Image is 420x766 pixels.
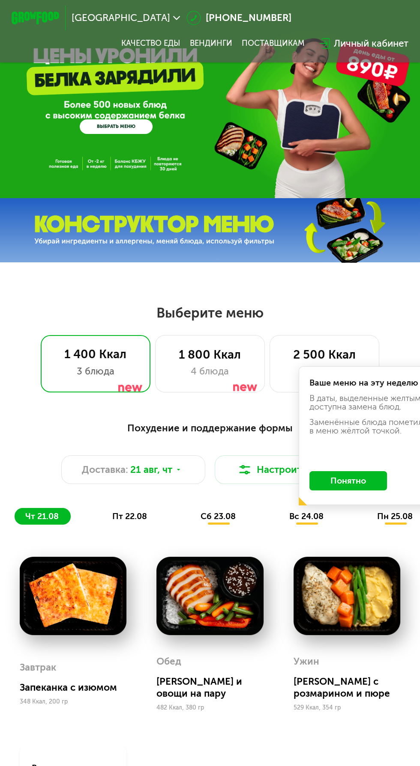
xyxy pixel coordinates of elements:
[242,39,304,48] div: поставщикам
[53,347,138,362] div: 1 400 Ккал
[156,676,273,700] div: [PERSON_NAME] и овощи на пару
[112,511,147,521] span: пт 22.08
[294,676,410,700] div: [PERSON_NAME] с розмарином и пюре
[156,653,181,671] div: Обед
[190,39,232,48] a: Вендинги
[15,421,406,436] div: Похудение и поддержание формы
[53,364,138,379] div: 3 блюда
[168,347,252,362] div: 1 800 Ккал
[20,682,136,694] div: Запеканка с изюмом
[156,704,263,711] div: 482 Ккал, 380 гр
[377,511,413,521] span: пн 25.08
[20,659,56,677] div: Завтрак
[121,39,180,48] a: Качество еды
[186,11,291,25] a: [PHONE_NUMBER]
[294,704,400,711] div: 529 Ккал, 354 гр
[294,653,319,671] div: Ужин
[215,455,359,484] button: Настроить меню
[168,364,252,379] div: 4 блюда
[130,463,172,477] span: 21 авг, чт
[289,511,324,521] span: вс 24.08
[282,347,367,362] div: 2 500 Ккал
[25,511,59,521] span: чт 21.08
[282,364,367,379] div: 6 блюд
[80,119,152,134] a: ВЫБРАТЬ МЕНЮ
[39,304,382,321] h2: Выберите меню
[201,511,236,521] span: сб 23.08
[72,13,170,23] span: [GEOGRAPHIC_DATA]
[82,463,128,477] span: Доставка:
[334,36,408,51] div: Личный кабинет
[20,698,126,705] div: 348 Ккал, 200 гр
[309,471,387,490] button: Понятно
